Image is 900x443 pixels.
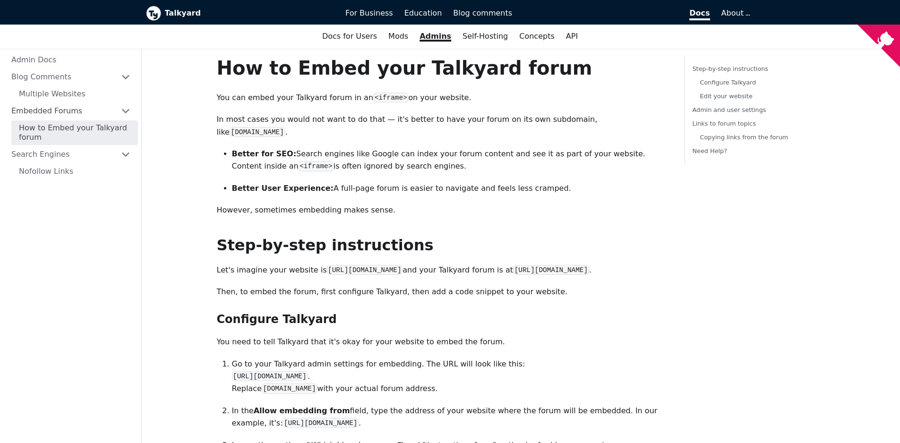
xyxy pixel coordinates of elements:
code: [URL][DOMAIN_NAME] [327,265,403,275]
h2: Step-by-step instructions [217,236,669,255]
a: Concepts [514,28,560,44]
a: For Business [340,5,399,21]
a: Talkyard logoTalkyard [146,6,333,21]
img: Talkyard logo [146,6,161,21]
a: Education [399,5,448,21]
a: Docs for Users [317,28,383,44]
a: Need Help? [693,148,727,155]
p: Then, to embed the forum, first configure Talkyard, then add a code snippet to your website. [217,286,669,298]
p: A full-page forum is easier to navigate and feels less cramped. [232,182,669,195]
a: Self-Hosting [457,28,514,44]
a: Admin Docs [4,52,138,68]
a: Mods [383,28,414,44]
p: In most cases you would not want to do that — it's better to have your forum on its own subdomain... [217,113,669,138]
span: Docs [689,9,710,20]
a: Links to forum topics [693,120,756,127]
code: <iframe> [373,93,408,102]
code: [DOMAIN_NAME] [262,383,317,393]
h3: Configure Talkyard [217,312,669,326]
a: Admins [414,28,457,44]
a: API [560,28,583,44]
a: Multiple Websites [11,86,138,102]
a: Embedded Forums [4,103,138,119]
a: Admin and user settings [693,106,766,113]
strong: Allow embedding from [254,406,350,415]
a: Search Engines [4,147,138,162]
h1: How to Embed your Talkyard forum [217,56,669,80]
a: How to Embed your Talkyard forum [11,120,138,145]
a: Copying links from the forum [700,134,789,141]
a: Configure Talkyard [700,79,756,86]
a: Edit your website [700,93,753,100]
span: For Business [345,9,393,17]
p: Search engines like Google can index your forum content and see it as part of your website. Conte... [232,148,669,173]
p: You need to tell Talkyard that it's okay for your website to embed the forum. [217,336,669,348]
p: Go to your Talkyard admin settings for embedding. The URL will look like this: . Replace with you... [232,358,669,395]
code: [DOMAIN_NAME] [230,127,285,137]
p: In the field, type the address of your website where the forum will be embedded. In our example, ... [232,405,669,430]
a: Blog Comments [4,69,138,85]
code: [URL][DOMAIN_NAME] [513,265,589,275]
a: About [721,9,749,17]
code: [URL][DOMAIN_NAME] [232,371,308,381]
code: [URL][DOMAIN_NAME] [283,418,359,428]
code: <iframe> [299,161,334,171]
span: Blog comments [453,9,512,17]
strong: Better User Experience: [232,184,334,193]
strong: Better for SEO: [232,149,297,158]
a: Nofollow Links [11,164,138,179]
a: Step-by-step instructions [693,65,769,72]
a: Blog comments [447,5,518,21]
p: Let's imagine your website is and your Talkyard forum is at . [217,264,669,276]
p: However, sometimes embedding makes sense. [217,204,669,216]
b: Talkyard [165,7,333,19]
a: Docs [518,5,716,21]
p: You can embed your Talkyard forum in an on your website. [217,92,669,104]
span: Education [404,9,442,17]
